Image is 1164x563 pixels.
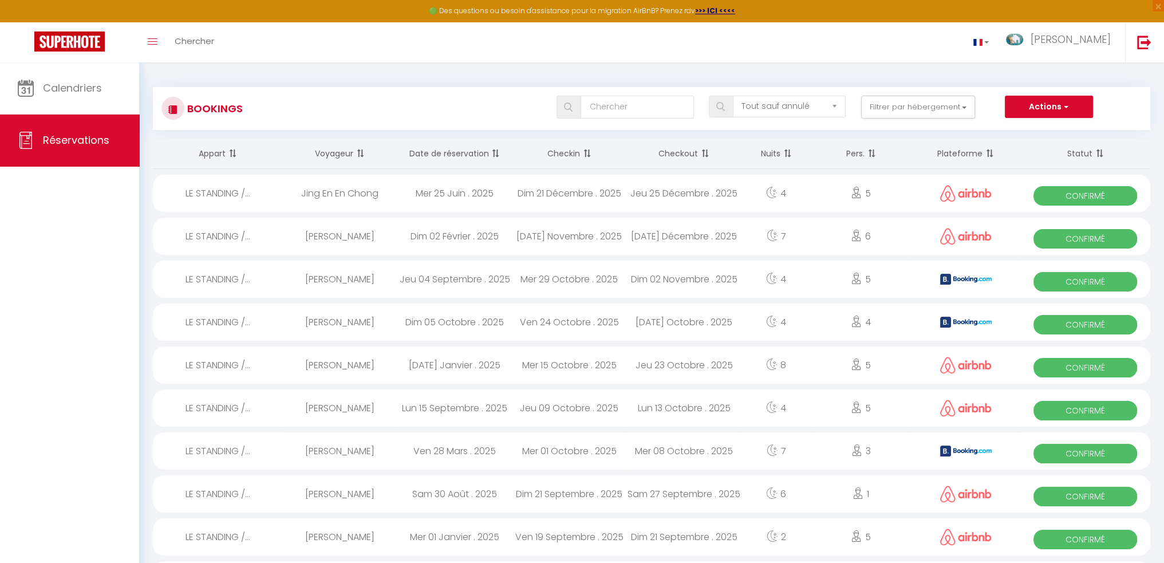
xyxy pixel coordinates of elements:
button: Actions [1005,96,1093,119]
img: logout [1137,35,1151,49]
th: Sort by rentals [153,139,282,169]
th: Sort by guest [282,139,397,169]
span: Réservations [43,133,109,147]
span: Chercher [175,35,214,47]
th: Sort by booking date [397,139,512,169]
a: ... [PERSON_NAME] [997,22,1125,62]
span: Calendriers [43,81,102,95]
input: Chercher [581,96,693,119]
a: Chercher [166,22,223,62]
th: Sort by people [811,139,911,169]
th: Sort by checkout [626,139,741,169]
th: Sort by status [1021,139,1150,169]
img: Super Booking [34,32,105,52]
th: Sort by checkin [512,139,626,169]
span: [PERSON_NAME] [1031,32,1111,46]
th: Sort by nights [741,139,811,169]
h3: Bookings [184,96,243,121]
button: Filtrer par hébergement [861,96,976,119]
a: >>> ICI <<<< [695,6,735,15]
th: Sort by channel [911,139,1021,169]
img: ... [1006,34,1023,45]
